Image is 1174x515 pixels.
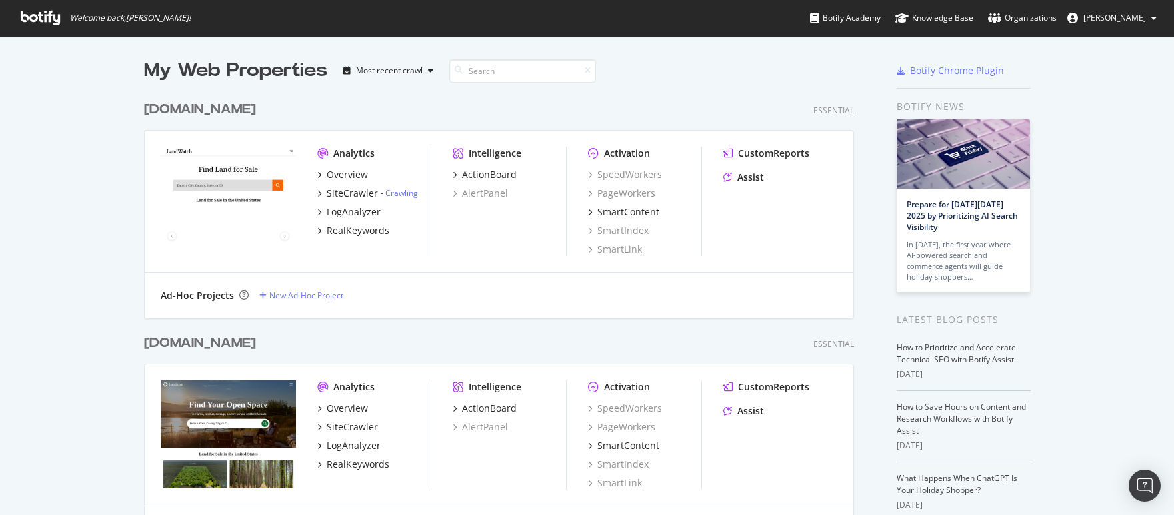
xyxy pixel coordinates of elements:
a: Prepare for [DATE][DATE] 2025 by Prioritizing AI Search Visibility [907,199,1018,233]
div: LogAnalyzer [327,439,381,452]
div: Activation [604,147,650,160]
a: SiteCrawler- Crawling [317,187,418,200]
div: New Ad-Hoc Project [269,290,343,301]
div: Overview [327,168,368,181]
a: How to Prioritize and Accelerate Technical SEO with Botify Assist [897,342,1016,365]
div: ActionBoard [462,402,517,415]
div: [DATE] [897,499,1031,511]
div: Botify Academy [810,11,881,25]
div: Intelligence [469,147,521,160]
div: [DATE] [897,440,1031,452]
a: Botify Chrome Plugin [897,64,1004,77]
div: Analytics [333,147,375,160]
a: LogAnalyzer [317,439,381,452]
div: Botify news [897,99,1031,114]
a: SmartLink [588,476,642,490]
div: Organizations [988,11,1057,25]
span: Welcome back, [PERSON_NAME] ! [70,13,191,23]
div: [DATE] [897,368,1031,380]
a: SmartLink [588,243,642,256]
a: Overview [317,168,368,181]
div: Knowledge Base [895,11,973,25]
a: CustomReports [723,380,809,394]
a: ActionBoard [453,168,517,181]
div: Most recent crawl [356,67,423,75]
div: LogAnalyzer [327,205,381,219]
a: Overview [317,402,368,415]
button: [PERSON_NAME] [1057,7,1167,29]
div: RealKeywords [327,224,389,237]
div: Intelligence [469,380,521,394]
a: CustomReports [723,147,809,160]
div: Open Intercom Messenger [1129,470,1161,502]
div: Overview [327,402,368,415]
div: My Web Properties [144,57,327,84]
input: Search [449,59,596,83]
a: SiteCrawler [317,420,378,434]
a: New Ad-Hoc Project [259,290,343,301]
div: [DOMAIN_NAME] [144,100,256,119]
div: Essential [813,338,854,350]
a: How to Save Hours on Content and Research Workflows with Botify Assist [897,401,1026,436]
div: SmartContent [597,205,659,219]
div: Essential [813,105,854,116]
div: CustomReports [738,380,809,394]
div: Assist [737,171,764,184]
a: [DOMAIN_NAME] [144,100,261,119]
a: SmartIndex [588,224,649,237]
a: AlertPanel [453,187,508,200]
div: Ad-Hoc Projects [161,289,234,302]
div: SiteCrawler [327,420,378,434]
div: In [DATE], the first year where AI-powered search and commerce agents will guide holiday shoppers… [907,239,1020,282]
div: Activation [604,380,650,394]
a: SpeedWorkers [588,168,662,181]
a: ActionBoard [453,402,517,415]
div: CustomReports [738,147,809,160]
div: Analytics [333,380,375,394]
a: SpeedWorkers [588,402,662,415]
a: Crawling [385,187,418,199]
img: Prepare for Black Friday 2025 by Prioritizing AI Search Visibility [897,119,1030,189]
a: RealKeywords [317,224,389,237]
div: Botify Chrome Plugin [910,64,1004,77]
div: ActionBoard [462,168,517,181]
a: PageWorkers [588,420,655,434]
div: RealKeywords [327,458,389,471]
div: SiteCrawler [327,187,378,200]
span: Michael Glavac [1083,12,1146,23]
a: Assist [723,404,764,418]
div: - [381,187,418,199]
a: RealKeywords [317,458,389,471]
img: landwatch.com [161,147,296,255]
a: SmartIndex [588,458,649,471]
div: Latest Blog Posts [897,312,1031,327]
div: SmartContent [597,439,659,452]
a: What Happens When ChatGPT Is Your Holiday Shopper? [897,472,1017,496]
a: AlertPanel [453,420,508,434]
a: SmartContent [588,205,659,219]
a: PageWorkers [588,187,655,200]
a: LogAnalyzer [317,205,381,219]
a: [DOMAIN_NAME] [144,334,261,353]
div: [DOMAIN_NAME] [144,334,256,353]
div: Assist [737,404,764,418]
button: Most recent crawl [338,60,439,81]
img: land.com [161,380,296,488]
a: Assist [723,171,764,184]
a: SmartContent [588,439,659,452]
